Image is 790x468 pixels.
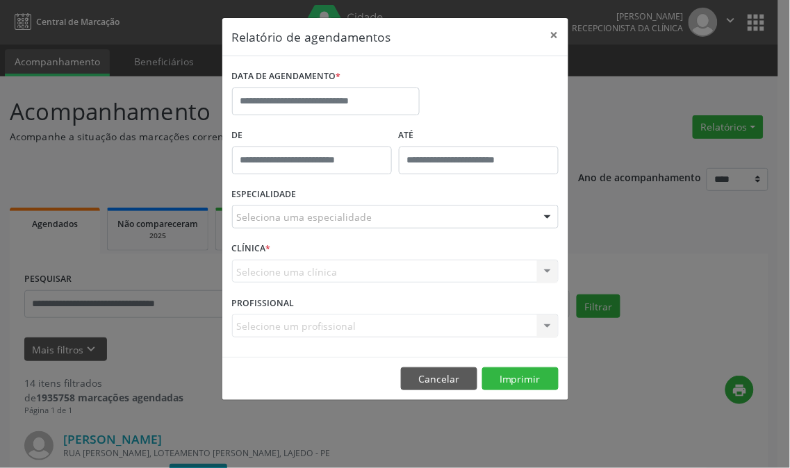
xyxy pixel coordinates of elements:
button: Close [541,18,568,52]
label: CLÍNICA [232,238,271,260]
label: ESPECIALIDADE [232,184,297,206]
label: ATÉ [399,125,559,147]
h5: Relatório de agendamentos [232,28,391,46]
button: Cancelar [401,367,477,391]
label: PROFISSIONAL [232,292,295,314]
label: DATA DE AGENDAMENTO [232,66,341,87]
button: Imprimir [482,367,559,391]
label: De [232,125,392,147]
span: Seleciona uma especialidade [237,210,372,224]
